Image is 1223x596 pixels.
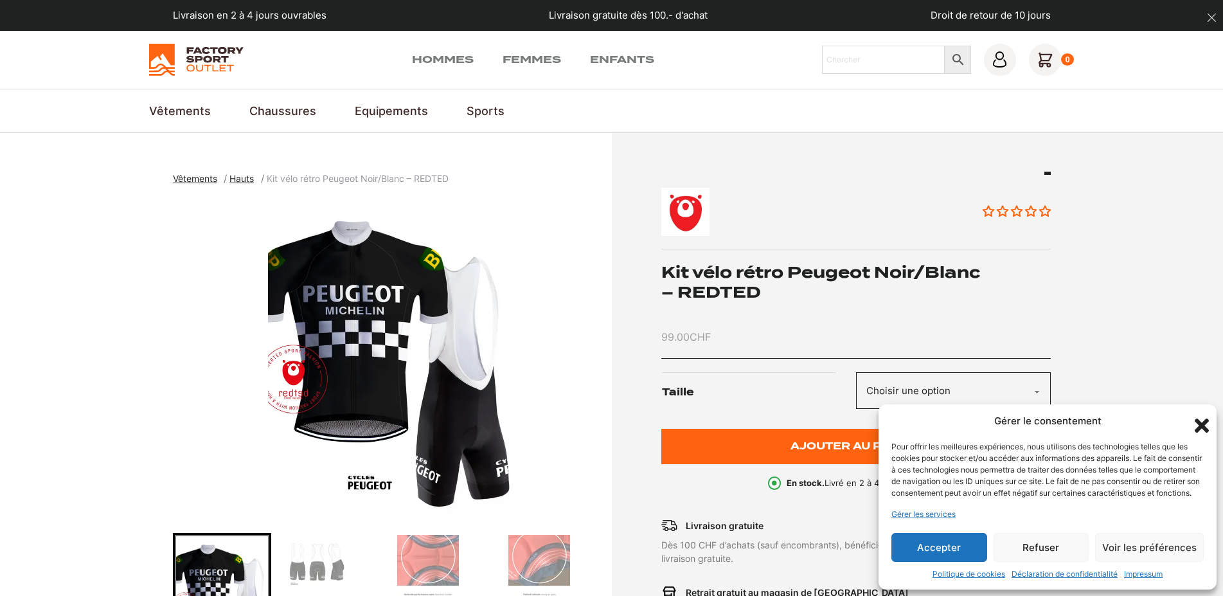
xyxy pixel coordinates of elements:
p: Livré en 2 à 4 jours ouvrables [787,477,943,490]
p: Droit de retour de 10 jours [931,8,1051,23]
a: Femmes [503,52,561,68]
p: Livraison gratuite dès 100.- d'achat [549,8,708,23]
p: Dès 100 CHF d’achats (sauf encombrants), bénéficiez de la livraison gratuite. [661,538,972,565]
a: Hommes [412,52,474,68]
a: Vêtements [149,102,211,120]
a: Déclaration de confidentialité [1012,568,1118,580]
span: Ajouter au panier [790,441,921,452]
button: Refuser [994,533,1089,562]
button: Voir les préférences [1095,533,1204,562]
b: En stock. [787,478,825,488]
a: Enfants [590,52,654,68]
a: Vêtements [173,173,224,184]
button: dismiss [1201,6,1223,29]
div: 0 [1061,53,1075,66]
label: Taille [662,372,855,413]
button: Ajouter au panier [661,429,1051,464]
span: Kit vélo rétro Peugeot Noir/Blanc – REDTED [267,173,449,184]
span: CHF [690,330,711,343]
button: Accepter [891,533,987,562]
img: Factory Sport Outlet [149,44,244,76]
div: Pour offrir les meilleures expériences, nous utilisons des technologies telles que les cookies po... [891,441,1202,499]
a: Hauts [229,173,261,184]
a: Equipements [355,102,428,120]
bdi: 99.00 [661,330,711,343]
div: Gérer le consentement [994,414,1102,429]
a: Politique de cookies [933,568,1005,580]
nav: breadcrumbs [173,172,449,186]
span: Vêtements [173,173,217,184]
h1: Kit vélo rétro Peugeot Noir/Blanc – REDTED [661,262,1051,302]
input: Chercher [822,46,945,74]
div: Fermer la boîte de dialogue [1191,415,1204,428]
span: Hauts [229,173,254,184]
div: 1 of 5 [173,199,605,520]
a: Impressum [1124,568,1163,580]
p: Livraison gratuite [686,519,763,532]
a: Chaussures [249,102,316,120]
a: Gérer les services [891,509,956,520]
p: Livraison en 2 à 4 jours ouvrables [173,8,326,23]
a: Sports [467,102,504,120]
